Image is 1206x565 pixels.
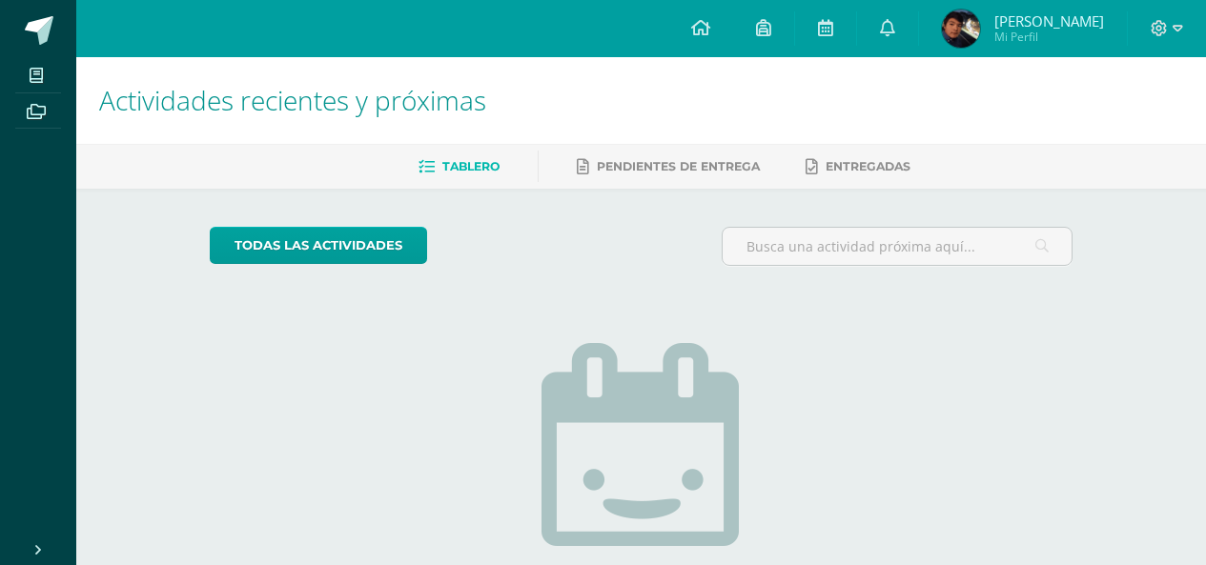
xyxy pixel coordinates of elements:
a: Pendientes de entrega [577,151,760,182]
span: Actividades recientes y próximas [99,82,486,118]
span: [PERSON_NAME] [994,11,1104,30]
a: Tablero [419,151,500,182]
a: Entregadas [806,151,910,182]
a: todas las Actividades [210,227,427,264]
span: Tablero [442,159,500,173]
span: Entregadas [826,159,910,173]
img: 7d90ce9fecc05e4bf0bae787e936f821.png [942,10,980,48]
span: Pendientes de entrega [597,159,760,173]
input: Busca una actividad próxima aquí... [723,228,1072,265]
span: Mi Perfil [994,29,1104,45]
